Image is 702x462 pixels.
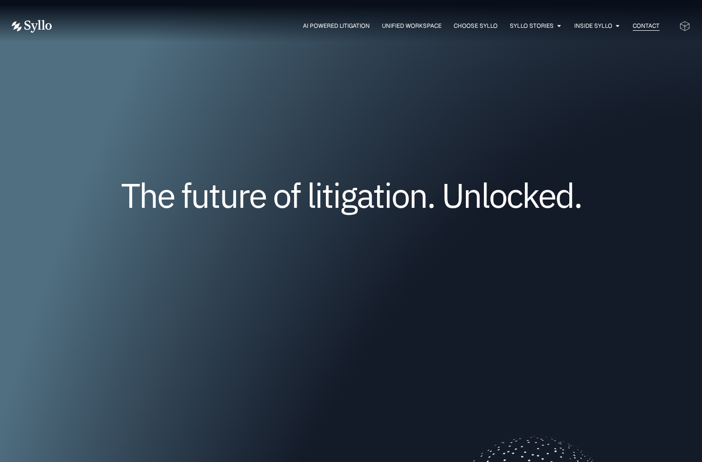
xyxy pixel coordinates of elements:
a: Contact [633,21,660,30]
h1: The future of litigation. Unlocked. [70,179,632,211]
img: Vector [12,20,52,33]
a: AI Powered Litigation [303,21,370,30]
nav: Menu [71,21,660,31]
a: Choose Syllo [454,21,498,30]
div: Menu Toggle [71,21,660,31]
a: Syllo Stories [510,21,554,30]
a: Inside Syllo [574,21,612,30]
a: Unified Workspace [382,21,441,30]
